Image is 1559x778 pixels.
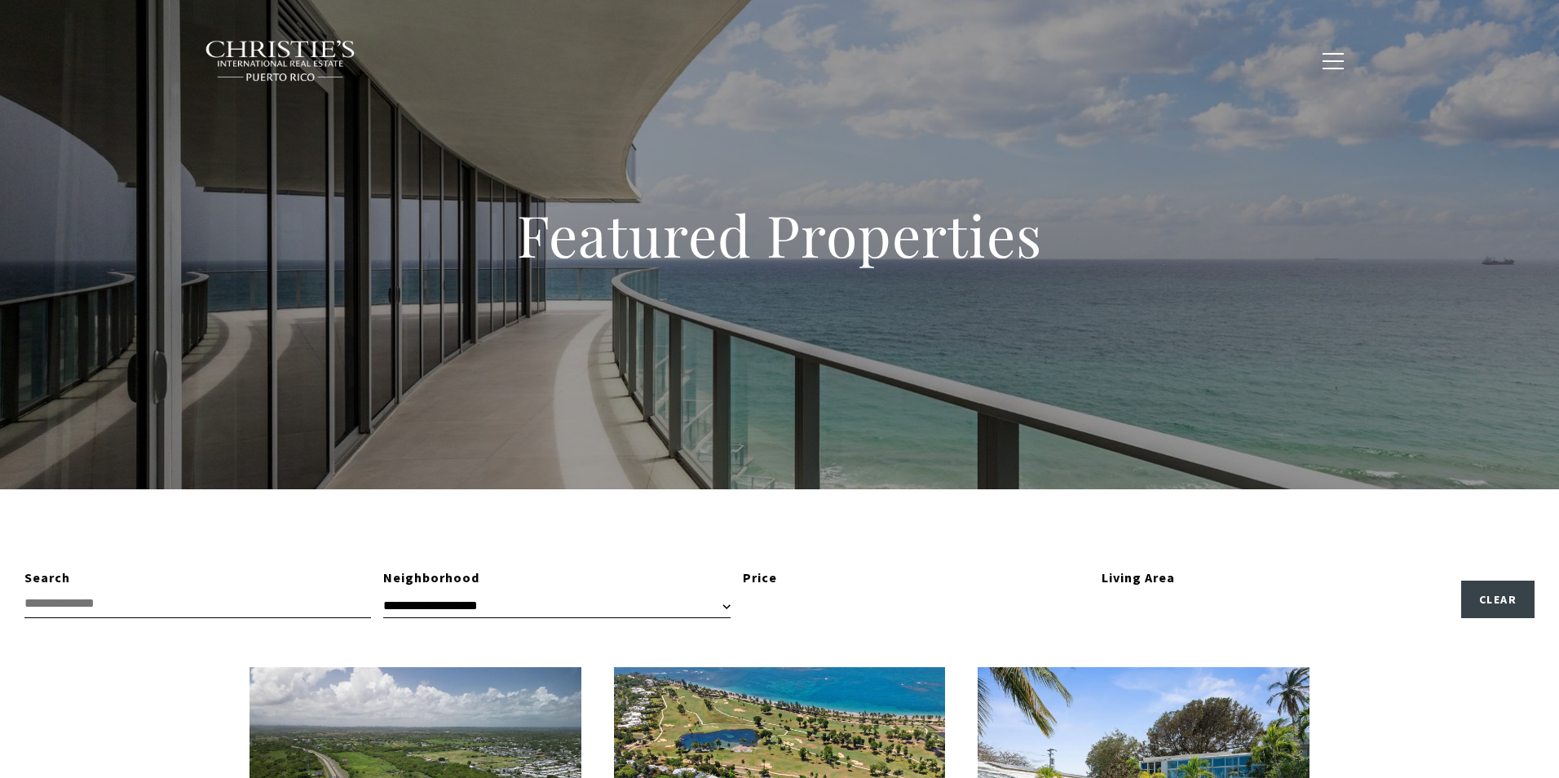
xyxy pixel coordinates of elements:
[383,568,730,589] div: Neighborhood
[24,568,371,589] div: Search
[1461,581,1535,618] button: Clear
[205,40,356,82] img: Christie's International Real Estate black text logo
[413,199,1146,271] h1: Featured Properties
[743,568,1089,589] div: Price
[1102,568,1448,589] div: Living Area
